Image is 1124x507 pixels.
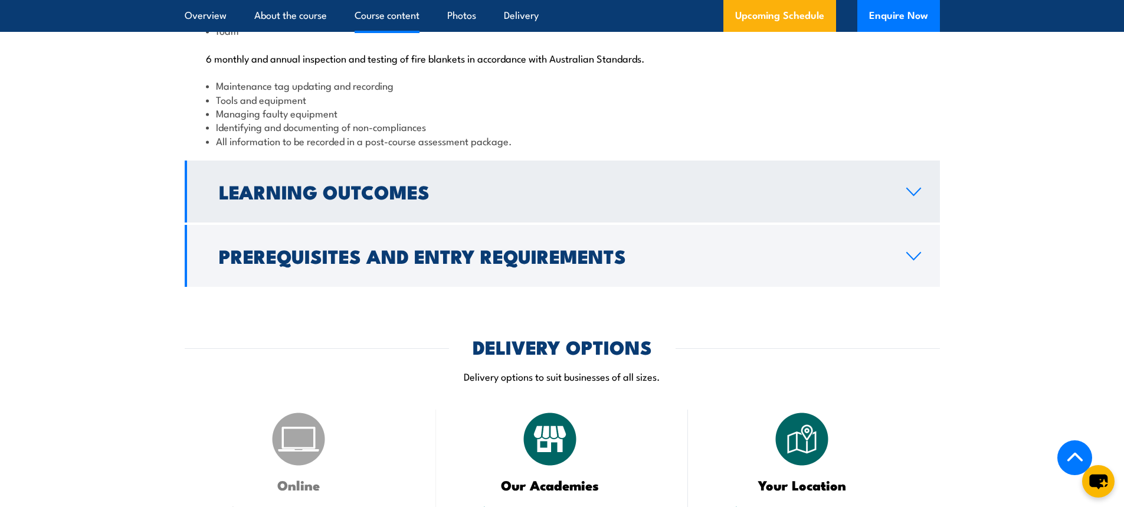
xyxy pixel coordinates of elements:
[214,478,384,492] h3: Online
[473,338,652,355] h2: DELIVERY OPTIONS
[206,120,919,133] li: Identifying and documenting of non-compliances
[206,78,919,92] li: Maintenance tag updating and recording
[206,106,919,120] li: Managing faulty equipment
[206,52,919,64] p: 6 monthly and annual inspection and testing of fire blankets in accordance with Australian Standa...
[219,183,887,199] h2: Learning Outcomes
[206,134,919,148] li: All information to be recorded in a post-course assessment package.
[185,225,940,287] a: Prerequisites and Entry Requirements
[1082,465,1115,498] button: chat-button
[717,478,887,492] h3: Your Location
[219,247,887,264] h2: Prerequisites and Entry Requirements
[206,93,919,106] li: Tools and equipment
[466,478,635,492] h3: Our Academies
[185,161,940,223] a: Learning Outcomes
[185,369,940,383] p: Delivery options to suit businesses of all sizes.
